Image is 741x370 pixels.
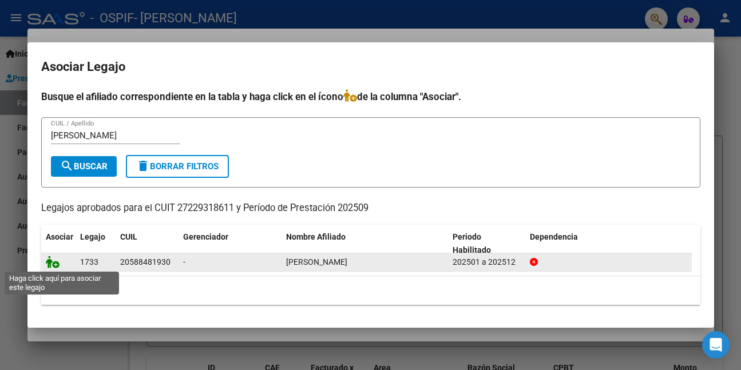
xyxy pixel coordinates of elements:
[51,156,117,177] button: Buscar
[41,56,700,78] h2: Asociar Legajo
[525,225,692,262] datatable-header-cell: Dependencia
[120,232,137,241] span: CUIL
[126,155,229,178] button: Borrar Filtros
[120,256,171,269] div: 20588481930
[80,232,105,241] span: Legajo
[286,257,347,266] span: ABDON OMER ISMAEL
[453,232,491,254] span: Periodo Habilitado
[179,225,282,262] datatable-header-cell: Gerenciador
[76,225,116,262] datatable-header-cell: Legajo
[46,232,73,241] span: Asociar
[702,331,730,359] div: Open Intercom Messenger
[183,232,228,241] span: Gerenciador
[453,256,521,269] div: 202501 a 202512
[60,161,108,172] span: Buscar
[41,276,700,305] div: 1 registros
[448,225,525,262] datatable-header-cell: Periodo Habilitado
[41,201,700,216] p: Legajos aprobados para el CUIT 27229318611 y Período de Prestación 202509
[183,257,185,266] span: -
[41,89,700,104] h4: Busque el afiliado correspondiente en la tabla y haga click en el ícono de la columna "Asociar".
[80,257,98,266] span: 1733
[41,225,76,262] datatable-header-cell: Asociar
[136,161,219,172] span: Borrar Filtros
[116,225,179,262] datatable-header-cell: CUIL
[286,232,346,241] span: Nombre Afiliado
[530,232,578,241] span: Dependencia
[282,225,448,262] datatable-header-cell: Nombre Afiliado
[60,159,74,173] mat-icon: search
[136,159,150,173] mat-icon: delete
